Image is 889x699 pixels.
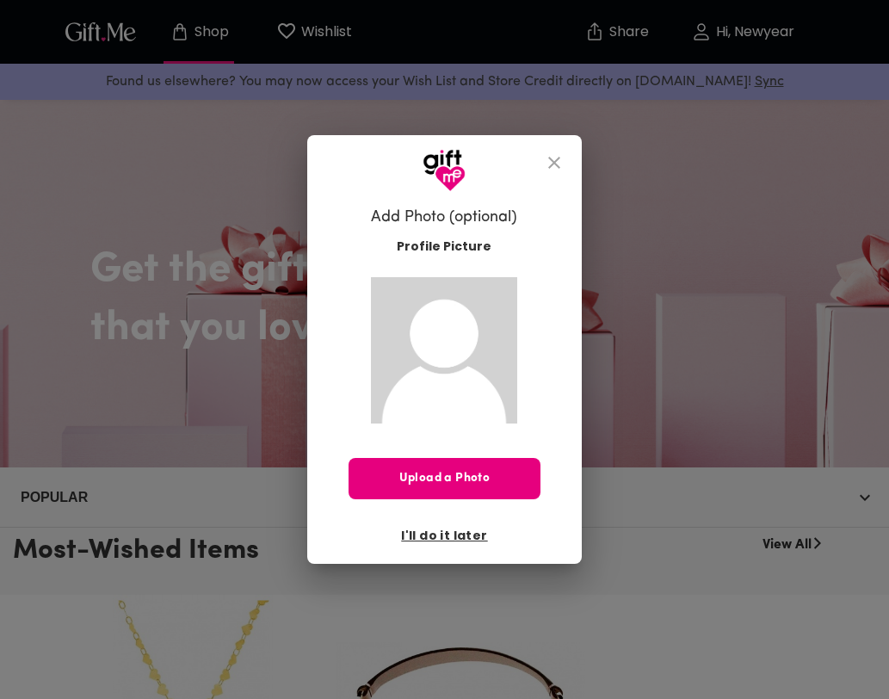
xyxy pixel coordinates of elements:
[397,238,491,256] span: Profile Picture
[423,149,466,192] img: GiftMe Logo
[371,277,517,424] img: Gift.me default profile picture
[349,469,540,488] span: Upload a Photo
[534,142,575,183] button: close
[371,207,517,228] h6: Add Photo (optional)
[401,526,487,545] span: I'll do it later
[349,458,540,499] button: Upload a Photo
[394,521,494,550] button: I'll do it later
